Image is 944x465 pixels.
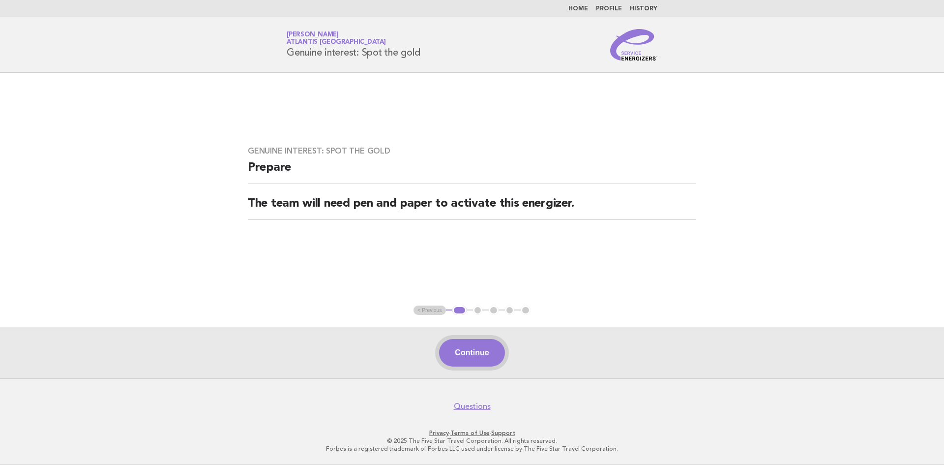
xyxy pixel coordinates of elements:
h1: Genuine interest: Spot the gold [287,32,420,58]
a: Terms of Use [450,430,490,436]
a: Support [491,430,515,436]
a: Home [568,6,588,12]
img: Service Energizers [610,29,657,61]
p: Forbes is a registered trademark of Forbes LLC used under license by The Five Star Travel Corpora... [171,445,773,453]
h3: Genuine interest: Spot the gold [248,146,696,156]
a: Questions [454,402,491,411]
p: © 2025 The Five Star Travel Corporation. All rights reserved. [171,437,773,445]
span: Atlantis [GEOGRAPHIC_DATA] [287,39,386,46]
h2: Prepare [248,160,696,184]
a: Profile [596,6,622,12]
a: Privacy [429,430,449,436]
a: [PERSON_NAME]Atlantis [GEOGRAPHIC_DATA] [287,31,386,45]
button: 1 [452,306,467,315]
p: · · [171,429,773,437]
a: History [630,6,657,12]
h2: The team will need pen and paper to activate this energizer. [248,196,696,220]
button: Continue [439,339,504,367]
